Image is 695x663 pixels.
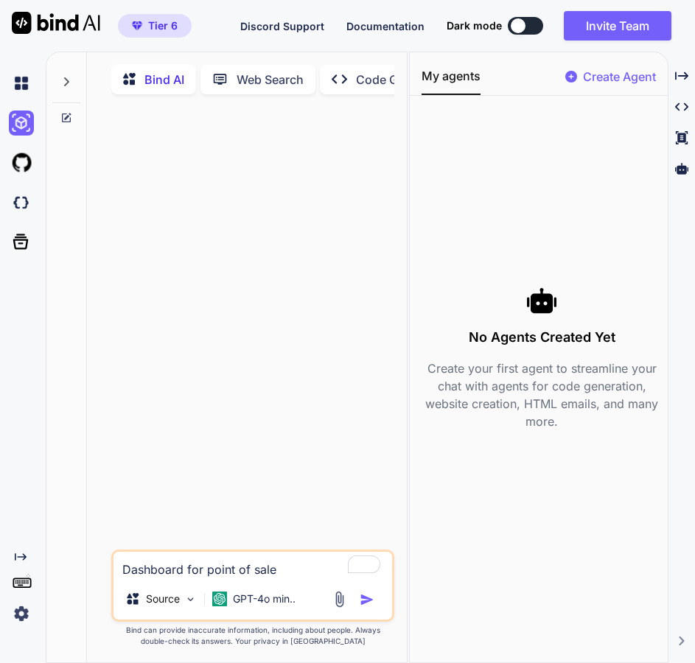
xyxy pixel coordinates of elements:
img: ai-studio [9,110,34,136]
span: Documentation [346,20,425,32]
img: settings [9,601,34,626]
img: githubLight [9,150,34,175]
p: Source [146,592,180,606]
button: Invite Team [564,11,671,41]
img: chat [9,71,34,96]
p: Create Agent [583,68,656,85]
p: Bind AI [144,71,184,88]
img: Bind AI [12,12,100,34]
img: Pick Models [184,593,197,606]
img: darkCloudIdeIcon [9,190,34,215]
button: Discord Support [240,18,324,34]
p: Bind can provide inaccurate information, including about people. Always double-check its answers.... [111,625,394,647]
img: GPT-4o mini [212,592,227,606]
p: Code Generator [356,71,445,88]
p: Create your first agent to streamline your chat with agents for code generation, website creation... [422,359,662,430]
img: premium [132,21,142,30]
p: GPT-4o min.. [233,592,296,606]
span: Discord Support [240,20,324,32]
img: attachment [331,591,348,608]
button: Documentation [346,18,425,34]
p: Web Search [237,71,304,88]
button: My agents [422,67,481,95]
span: Tier 6 [148,18,178,33]
span: Dark mode [447,18,502,33]
h3: No Agents Created Yet [422,327,662,348]
button: premiumTier 6 [118,14,192,38]
img: icon [360,592,374,607]
textarea: To enrich screen reader interactions, please activate Accessibility in Grammarly extension settings [113,552,392,578]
